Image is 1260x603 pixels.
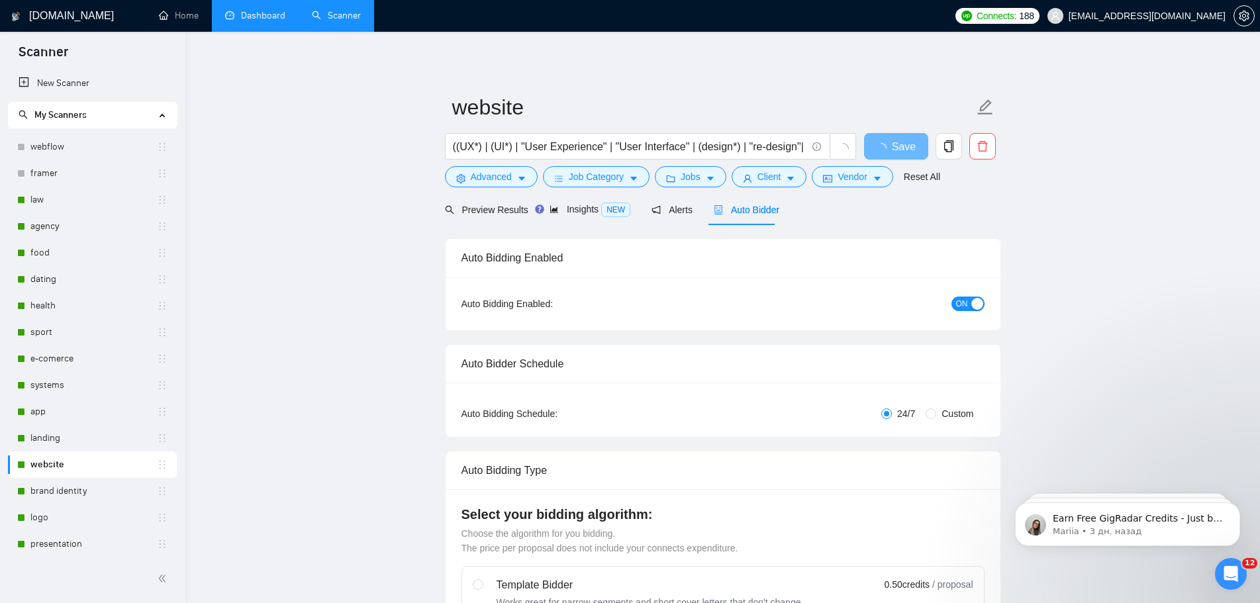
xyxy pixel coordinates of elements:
li: agency [8,213,177,240]
div: 15 августа [11,357,254,375]
span: Client [757,169,781,184]
div: Auto Bidding Schedule: [461,406,636,421]
span: user [1051,11,1060,21]
span: NEW [601,203,630,217]
span: 24/7 [892,406,920,421]
a: e-comerce [30,346,157,372]
button: go back [9,5,34,30]
span: setting [456,173,465,183]
button: setting [1234,5,1255,26]
div: Auto Bidding Enabled: [461,297,636,311]
div: yabr87@gmail.com говорит… [11,162,254,201]
input: Scanner name... [452,91,974,124]
a: presentation [30,531,157,557]
span: double-left [158,572,171,585]
span: edit [977,99,994,116]
span: holder [157,380,168,391]
iframe: Intercom notifications сообщение [995,475,1260,567]
span: holder [157,406,168,417]
div: дякую [213,169,244,183]
a: homeHome [159,10,199,21]
li: dating [8,266,177,293]
button: Отправить сообщение… [227,428,248,449]
iframe: Intercom live chat [1215,558,1247,590]
h1: Dima [64,7,91,17]
span: caret-down [873,173,882,183]
div: Доброго дня! Ми перевірили роботу системи та бачимо, що поки з відправками все добре, як і було з... [21,383,207,487]
span: search [445,205,454,214]
span: Advanced [471,169,512,184]
span: search [19,110,28,119]
div: Вже почало працювати з 5 ранку до 13 не працювало. видно було бо не подавалося і в системі невірн... [58,100,244,152]
span: caret-down [629,173,638,183]
button: Главная [207,5,232,30]
span: holder [157,459,168,470]
span: 188 [1019,9,1034,23]
li: systems [8,372,177,398]
div: "Вже почало працювати з 5 ранку до 13 не працювало. видно було бо не подавалося і в системі невір... [21,209,207,338]
a: food [30,240,157,266]
li: sport [8,319,177,346]
span: holder [157,274,168,285]
button: idcardVendorcaret-down [812,166,893,187]
div: Template Bidder [497,577,804,593]
li: app [8,398,177,425]
a: webflow [30,134,157,160]
div: Tooltip anchor [534,203,546,215]
div: дякую [202,162,254,191]
button: Средство выбора эмодзи [21,434,31,444]
div: Auto Bidding Enabled [461,239,985,277]
button: barsJob Categorycaret-down [543,166,650,187]
span: holder [157,301,168,311]
span: / proposal [932,578,973,591]
li: webflow [8,134,177,160]
span: bars [554,173,563,183]
span: Job Category [569,169,624,184]
span: Connects: [977,9,1016,23]
a: logo [30,504,157,531]
span: delete [970,140,995,152]
span: Insights [550,204,630,214]
span: Scanner [8,42,79,70]
span: holder [157,248,168,258]
div: Вже почало працювати з 5 ранку до 13 не працювало. видно було бо не подавалося і в системі невірн... [48,92,254,160]
div: "Вже почало працювати з 5 ранку до 13 не працювало. видно було бо не подавалося і в системі невір... [11,201,217,346]
li: framer [8,160,177,187]
span: info-circle [812,142,821,151]
a: sport [30,319,157,346]
span: holder [157,327,168,338]
span: caret-down [706,173,715,183]
span: Auto Bidder [714,205,779,215]
a: Reset All [904,169,940,184]
button: Save [864,133,928,160]
span: caret-down [517,173,526,183]
a: law [30,187,157,213]
span: caret-down [786,173,795,183]
span: setting [1234,11,1254,21]
span: area-chart [550,205,559,214]
div: Dima говорит… [11,201,254,357]
a: dashboardDashboard [225,10,285,21]
span: ON [956,297,968,311]
a: agency [30,213,157,240]
span: loading [876,143,892,154]
a: brand identity [30,478,157,504]
span: robot [714,205,723,214]
a: setting [1234,11,1255,21]
div: Auto Bidder Schedule [461,345,985,383]
button: copy [936,133,962,160]
span: holder [157,486,168,496]
button: folderJobscaret-down [655,166,726,187]
span: holder [157,142,168,152]
div: yabr87@gmail.com говорит… [11,92,254,161]
button: settingAdvancedcaret-down [445,166,538,187]
li: e-comerce [8,346,177,372]
li: brand identity [8,478,177,504]
a: New Scanner [19,70,166,97]
span: Save [892,138,916,155]
span: user [743,173,752,183]
img: logo [11,6,21,27]
span: holder [157,539,168,549]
